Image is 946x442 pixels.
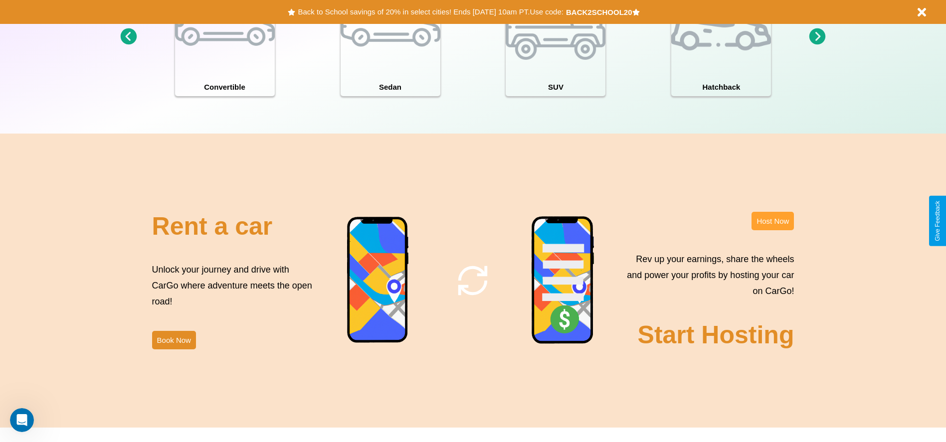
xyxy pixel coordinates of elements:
h4: Hatchback [671,78,771,96]
iframe: Intercom live chat [10,408,34,432]
button: Host Now [752,212,794,230]
div: Give Feedback [934,201,941,241]
b: BACK2SCHOOL20 [566,8,632,16]
img: phone [531,216,595,345]
img: phone [347,216,409,344]
h4: SUV [506,78,605,96]
button: Back to School savings of 20% in select cities! Ends [DATE] 10am PT.Use code: [295,5,566,19]
p: Unlock your journey and drive with CarGo where adventure meets the open road! [152,262,316,310]
h2: Start Hosting [638,320,794,349]
h4: Convertible [175,78,275,96]
button: Book Now [152,331,196,349]
h2: Rent a car [152,212,273,241]
h4: Sedan [341,78,440,96]
p: Rev up your earnings, share the wheels and power your profits by hosting your car on CarGo! [621,251,794,299]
